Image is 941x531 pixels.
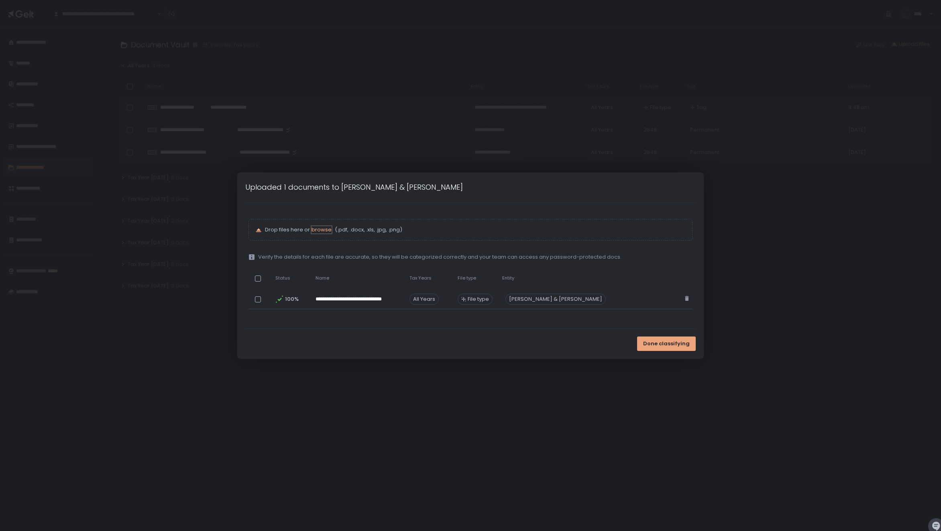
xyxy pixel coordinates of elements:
span: (.pdf, .docx, .xls, .jpg, .png) [333,226,402,233]
span: All Years [409,294,439,305]
span: File type [468,296,489,303]
span: Name [316,275,329,281]
button: browse [312,226,332,233]
span: Entity [502,275,514,281]
h1: Uploaded 1 documents to [PERSON_NAME] & [PERSON_NAME] [245,182,463,193]
span: 100% [285,296,298,303]
span: Status [275,275,290,281]
span: File type [458,275,476,281]
span: Tax Years [409,275,432,281]
span: Verify the details for each file are accurate, so they will be categorized correctly and your tea... [258,253,621,261]
span: Done classifying [643,340,690,347]
button: Done classifying [637,336,696,351]
div: [PERSON_NAME] & [PERSON_NAME] [505,294,606,305]
p: Drop files here or [265,226,686,233]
